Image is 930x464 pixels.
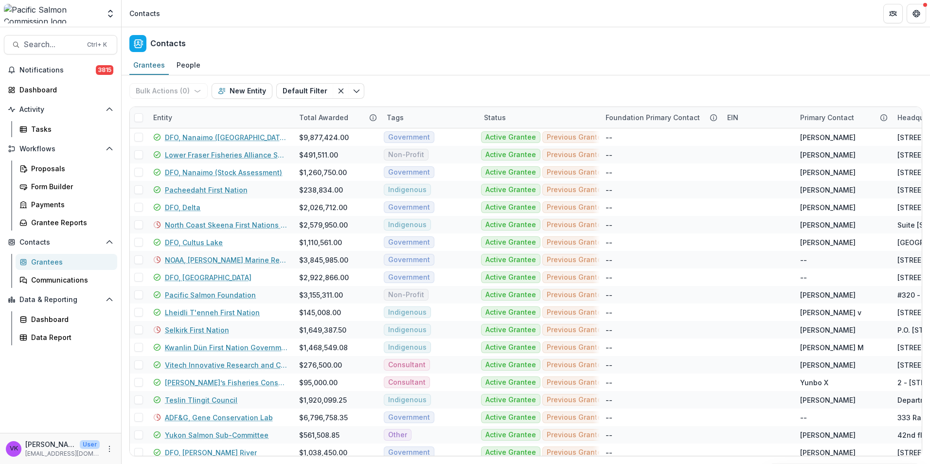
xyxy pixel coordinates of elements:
[485,133,536,142] span: Active Grantee
[606,395,612,405] div: --
[800,395,856,405] div: [PERSON_NAME]
[147,112,178,123] div: Entity
[388,343,427,352] span: Indigenous
[547,291,606,299] span: Previous Grantee
[4,62,117,78] button: Notifications3815
[299,150,338,160] div: $491,511.00
[333,83,349,99] button: Clear filter
[800,360,856,370] div: [PERSON_NAME]
[165,342,287,353] a: Kwanlin Dün First Nation Government
[165,202,200,213] a: DFO, Delta
[800,167,856,178] div: [PERSON_NAME]
[485,378,536,387] span: Active Grantee
[104,443,115,455] button: More
[600,107,721,128] div: Foundation Primary Contact
[794,107,892,128] div: Primary Contact
[547,221,606,229] span: Previous Grantee
[19,238,102,247] span: Contacts
[165,185,248,195] a: Pacheedaht First Nation
[800,430,856,440] div: [PERSON_NAME]
[25,439,76,449] p: [PERSON_NAME]
[4,234,117,250] button: Open Contacts
[19,296,102,304] span: Data & Reporting
[165,412,273,423] a: ADF&G, Gene Conservation Lab
[299,430,340,440] div: $561,508.85
[547,396,606,404] span: Previous Grantee
[388,326,427,334] span: Indigenous
[147,107,293,128] div: Entity
[4,35,117,54] button: Search...
[800,325,856,335] div: [PERSON_NAME]
[388,238,430,247] span: Government
[388,273,430,282] span: Government
[299,255,348,265] div: $3,845,985.00
[800,412,807,423] div: --
[16,214,117,231] a: Grantee Reports
[606,237,612,248] div: --
[388,133,430,142] span: Government
[165,360,287,370] a: Vitech Innovative Research and Consulting
[19,66,96,74] span: Notifications
[16,178,117,195] a: Form Builder
[293,112,354,123] div: Total Awarded
[388,448,430,457] span: Government
[150,39,186,48] h2: Contacts
[485,448,536,457] span: Active Grantee
[31,181,109,192] div: Form Builder
[547,273,606,282] span: Previous Grantee
[800,237,856,248] div: [PERSON_NAME]
[16,196,117,213] a: Payments
[299,447,347,458] div: $1,038,450.00
[547,256,606,264] span: Previous Grantee
[485,431,536,439] span: Active Grantee
[129,58,169,72] div: Grantees
[165,325,229,335] a: Selkirk First Nation
[299,342,348,353] div: $1,468,549.08
[547,168,606,177] span: Previous Grantee
[85,39,109,50] div: Ctrl + K
[547,238,606,247] span: Previous Grantee
[485,273,536,282] span: Active Grantee
[800,377,828,388] div: Yunbo X
[388,256,430,264] span: Government
[485,396,536,404] span: Active Grantee
[547,378,606,387] span: Previous Grantee
[485,308,536,317] span: Active Grantee
[485,361,536,369] span: Active Grantee
[485,203,536,212] span: Active Grantee
[299,185,343,195] div: $238,834.00
[165,255,287,265] a: NOAA, [PERSON_NAME] Marine Research Institute
[606,430,612,440] div: --
[485,221,536,229] span: Active Grantee
[299,395,347,405] div: $1,920,099.25
[25,449,100,458] p: [EMAIL_ADDRESS][DOMAIN_NAME]
[165,237,223,248] a: DFO, Cultus Lake
[16,161,117,177] a: Proposals
[606,272,612,283] div: --
[24,40,81,49] span: Search...
[800,272,807,283] div: --
[4,82,117,98] a: Dashboard
[165,167,282,178] a: DFO, Nanaimo (Stock Assessment)
[4,4,100,23] img: Pacific Salmon Commission logo
[165,132,287,143] a: DFO, Nanaimo ([GEOGRAPHIC_DATA])
[388,186,427,194] span: Indigenous
[606,307,612,318] div: --
[485,168,536,177] span: Active Grantee
[800,447,856,458] div: [PERSON_NAME]
[299,307,341,318] div: $145,008.00
[16,272,117,288] a: Communications
[547,326,606,334] span: Previous Grantee
[129,56,169,75] a: Grantees
[800,342,864,353] div: [PERSON_NAME] M
[800,202,856,213] div: [PERSON_NAME]
[800,255,807,265] div: --
[31,163,109,174] div: Proposals
[606,220,612,230] div: --
[299,412,348,423] div: $6,796,758.35
[4,292,117,307] button: Open Data & Reporting
[478,107,600,128] div: Status
[299,325,346,335] div: $1,649,387.50
[600,112,706,123] div: Foundation Primary Contact
[31,217,109,228] div: Grantee Reports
